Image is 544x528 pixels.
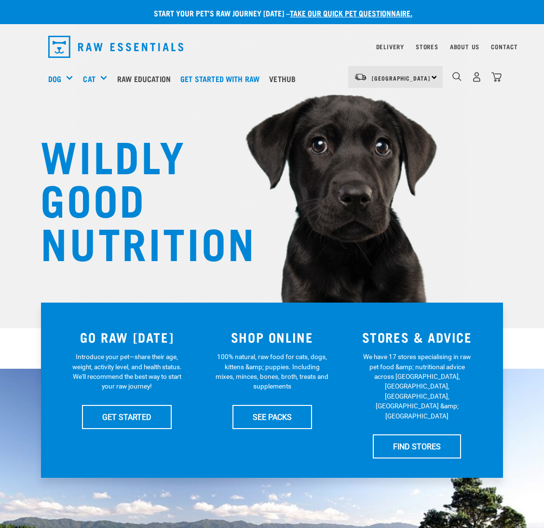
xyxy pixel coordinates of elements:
[472,72,482,82] img: user.png
[83,73,95,84] a: Cat
[216,352,329,391] p: 100% natural, raw food for cats, dogs, kittens &amp; puppies. Including mixes, minces, bones, bro...
[41,133,233,263] h1: WILDLY GOOD NUTRITION
[373,434,461,459] a: FIND STORES
[290,11,412,15] a: take our quick pet questionnaire.
[491,72,502,82] img: home-icon@2x.png
[491,45,518,48] a: Contact
[115,59,178,98] a: Raw Education
[178,59,267,98] a: Get started with Raw
[350,330,484,345] h3: STORES & ADVICE
[267,59,303,98] a: Vethub
[416,45,438,48] a: Stores
[232,405,312,429] a: SEE PACKS
[376,45,404,48] a: Delivery
[452,72,462,81] img: home-icon-1@2x.png
[450,45,479,48] a: About Us
[48,73,61,84] a: Dog
[82,405,172,429] a: GET STARTED
[41,32,503,62] nav: dropdown navigation
[60,330,194,345] h3: GO RAW [DATE]
[360,352,474,421] p: We have 17 stores specialising in raw pet food &amp; nutritional advice across [GEOGRAPHIC_DATA],...
[48,36,183,58] img: Raw Essentials Logo
[70,352,184,391] p: Introduce your pet—share their age, weight, activity level, and health status. We'll recommend th...
[372,76,430,80] span: [GEOGRAPHIC_DATA]
[354,73,367,82] img: van-moving.png
[205,330,339,345] h3: SHOP ONLINE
